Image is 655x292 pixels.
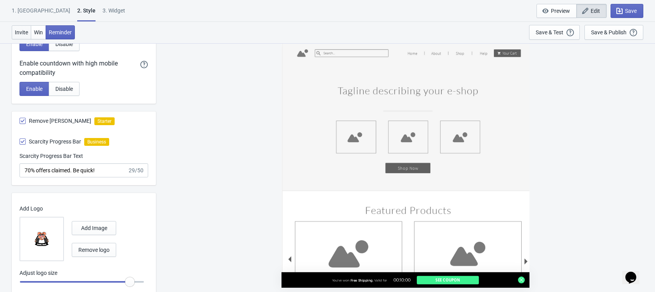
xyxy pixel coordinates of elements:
[77,7,96,21] div: 2 . Style
[103,7,125,20] div: 3. Widget
[55,41,73,47] span: Disable
[351,278,373,282] span: Free Shipping
[26,86,42,92] span: Enable
[19,59,140,78] div: Enable countdown with high mobile compatibility
[19,152,83,160] label: Scarcity Progress Bar Text
[373,278,387,282] span: , Valid for
[529,25,580,40] button: Save & Test
[84,138,109,146] i: Business
[551,8,570,14] span: Preview
[15,29,28,35] span: Invite
[591,29,627,35] div: Save & Publish
[49,29,72,35] span: Reminder
[611,4,643,18] button: Save
[34,29,43,35] span: Win
[536,29,563,35] div: Save & Test
[622,261,647,284] iframe: chat widget
[94,117,115,125] i: Starter
[12,25,31,39] button: Invite
[49,82,80,96] button: Disable
[576,4,607,18] button: Edit
[387,277,417,283] div: 00:10:00
[19,269,144,277] p: Adjust logo size
[19,205,144,213] p: Add Logo
[12,7,70,20] div: 1. [GEOGRAPHIC_DATA]
[29,138,81,145] span: Scarcity Progress Bar
[31,25,46,39] button: Win
[72,243,116,257] button: Remove logo
[55,86,73,92] span: Disable
[19,37,49,51] button: Enable
[46,25,75,39] button: Reminder
[536,4,577,18] button: Preview
[78,247,110,253] span: Remove logo
[28,225,55,253] img: 1759928445818.png
[26,41,42,47] span: Enable
[72,221,116,235] button: Add Image
[49,37,80,51] button: Disable
[29,117,91,125] span: Remove [PERSON_NAME]
[332,278,350,282] span: You've won
[591,8,600,14] span: Edit
[81,225,107,231] span: Add Image
[417,276,479,284] button: See Coupon
[625,8,637,14] span: Save
[584,25,643,40] button: Save & Publish
[19,82,49,96] button: Enable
